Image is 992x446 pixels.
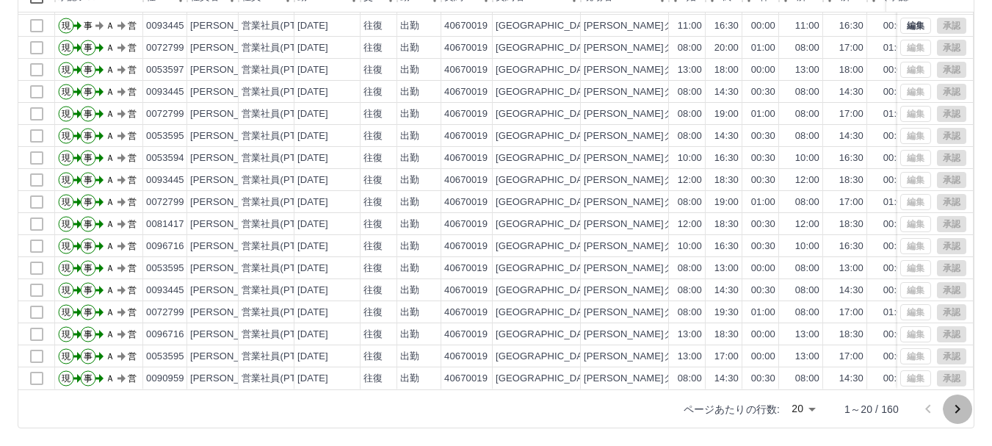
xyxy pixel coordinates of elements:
[190,262,270,276] div: [PERSON_NAME]
[751,107,775,121] div: 01:00
[883,63,908,77] div: 00:00
[84,175,93,185] text: 事
[883,262,908,276] div: 00:00
[751,328,775,342] div: 00:00
[106,109,115,119] text: Ａ
[297,151,328,165] div: [DATE]
[62,263,70,273] text: 現
[751,41,775,55] div: 01:00
[678,195,702,209] div: 08:00
[678,262,702,276] div: 08:00
[883,41,908,55] div: 01:00
[146,240,184,253] div: 0096716
[795,284,819,298] div: 08:00
[678,85,702,99] div: 08:00
[678,151,702,165] div: 10:00
[84,65,93,75] text: 事
[678,328,702,342] div: 13:00
[363,240,383,253] div: 往復
[190,63,270,77] div: [PERSON_NAME]
[297,173,328,187] div: [DATE]
[751,173,775,187] div: 00:30
[363,19,383,33] div: 往復
[106,131,115,141] text: Ａ
[584,63,708,77] div: [PERSON_NAME]クラブ第4
[128,197,137,207] text: 営
[242,350,319,364] div: 営業社員(PT契約)
[297,328,328,342] div: [DATE]
[363,85,383,99] div: 往復
[900,18,931,34] button: 編集
[363,195,383,209] div: 往復
[444,107,488,121] div: 40670019
[297,262,328,276] div: [DATE]
[496,41,597,55] div: [GEOGRAPHIC_DATA]
[62,329,70,339] text: 現
[714,217,739,231] div: 18:30
[190,41,270,55] div: [PERSON_NAME]
[242,306,319,320] div: 営業社員(PT契約)
[242,240,319,253] div: 営業社員(PT契約)
[839,85,864,99] div: 14:30
[297,129,328,143] div: [DATE]
[84,219,93,229] text: 事
[400,328,419,342] div: 出勤
[839,217,864,231] div: 18:30
[883,328,908,342] div: 00:00
[84,263,93,273] text: 事
[795,195,819,209] div: 08:00
[883,107,908,121] div: 01:00
[84,307,93,317] text: 事
[128,219,137,229] text: 営
[584,262,708,276] div: [PERSON_NAME]クラブ第4
[62,197,70,207] text: 現
[62,285,70,295] text: 現
[795,85,819,99] div: 08:00
[584,306,708,320] div: [PERSON_NAME]クラブ第4
[496,107,597,121] div: [GEOGRAPHIC_DATA]
[584,284,708,298] div: [PERSON_NAME]クラブ第4
[363,151,383,165] div: 往復
[146,262,184,276] div: 0053595
[190,240,270,253] div: [PERSON_NAME]
[62,219,70,229] text: 現
[242,195,319,209] div: 営業社員(PT契約)
[883,151,908,165] div: 00:30
[128,307,137,317] text: 営
[839,262,864,276] div: 13:00
[496,240,597,253] div: [GEOGRAPHIC_DATA]
[400,107,419,121] div: 出勤
[839,19,864,33] div: 16:30
[751,217,775,231] div: 00:30
[400,129,419,143] div: 出勤
[62,241,70,251] text: 現
[62,87,70,97] text: 現
[190,107,270,121] div: [PERSON_NAME]
[795,262,819,276] div: 08:00
[883,85,908,99] div: 00:30
[444,85,488,99] div: 40670019
[786,398,821,420] div: 20
[363,350,383,364] div: 往復
[297,306,328,320] div: [DATE]
[128,109,137,119] text: 営
[678,129,702,143] div: 08:00
[795,107,819,121] div: 08:00
[190,195,270,209] div: [PERSON_NAME]
[363,217,383,231] div: 往復
[146,129,184,143] div: 0053595
[190,306,270,320] div: [PERSON_NAME]
[190,129,270,143] div: [PERSON_NAME]
[883,217,908,231] div: 00:30
[62,153,70,163] text: 現
[297,195,328,209] div: [DATE]
[146,151,184,165] div: 0053594
[839,328,864,342] div: 18:30
[106,197,115,207] text: Ａ
[146,284,184,298] div: 0093445
[496,195,597,209] div: [GEOGRAPHIC_DATA]
[106,307,115,317] text: Ａ
[751,350,775,364] div: 00:00
[714,129,739,143] div: 14:30
[678,107,702,121] div: 08:00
